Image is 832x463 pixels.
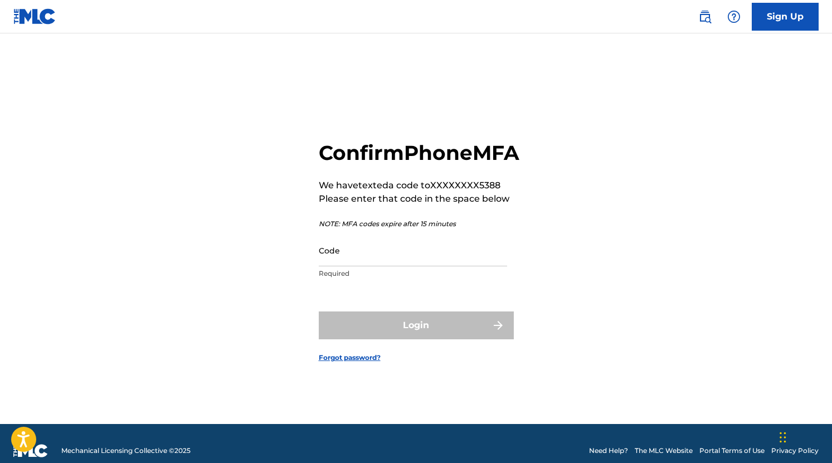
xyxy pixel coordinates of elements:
span: Mechanical Licensing Collective © 2025 [61,446,191,456]
img: logo [13,444,48,457]
a: Portal Terms of Use [699,446,765,456]
a: Privacy Policy [771,446,819,456]
div: Help [723,6,745,28]
a: The MLC Website [635,446,693,456]
a: Forgot password? [319,353,381,363]
h2: Confirm Phone MFA [319,140,519,165]
p: Required [319,269,507,279]
a: Sign Up [752,3,819,31]
iframe: Chat Widget [776,410,832,463]
img: search [698,10,712,23]
p: NOTE: MFA codes expire after 15 minutes [319,219,519,229]
img: MLC Logo [13,8,56,25]
a: Need Help? [589,446,628,456]
p: We have texted a code to XXXXXXXX5388 [319,179,519,192]
img: help [727,10,741,23]
div: Drag [780,421,786,454]
a: Public Search [694,6,716,28]
p: Please enter that code in the space below [319,192,519,206]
